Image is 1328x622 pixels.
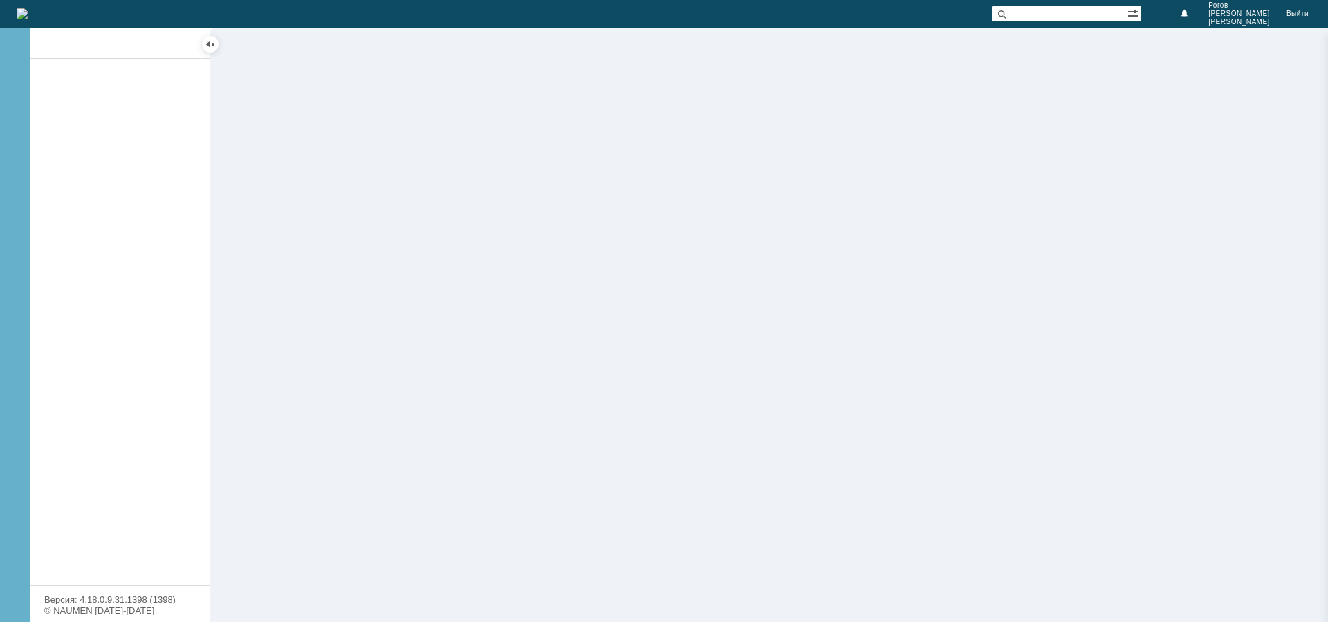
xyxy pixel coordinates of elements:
div: Скрыть меню [202,36,219,53]
a: Перейти на домашнюю страницу [17,8,28,19]
span: [PERSON_NAME] [1208,10,1270,18]
div: © NAUMEN [DATE]-[DATE] [44,606,196,615]
div: Версия: 4.18.0.9.31.1398 (1398) [44,595,196,604]
img: logo [17,8,28,19]
span: Расширенный поиск [1127,6,1141,19]
span: [PERSON_NAME] [1208,18,1270,26]
span: Рогов [1208,1,1270,10]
